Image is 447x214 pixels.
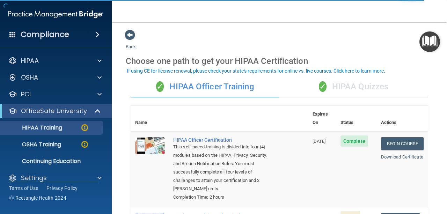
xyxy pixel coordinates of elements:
a: OfficeSafe University [8,107,101,115]
p: OSHA Training [5,141,61,148]
p: Continuing Education [5,158,100,165]
div: HIPAA Officer Training [131,76,279,97]
a: OSHA [8,73,102,82]
p: OfficeSafe University [21,107,87,115]
span: ✓ [156,81,164,92]
div: This self-paced training is divided into four (4) modules based on the HIPAA, Privacy, Security, ... [173,143,273,193]
span: [DATE] [313,139,326,144]
h4: Compliance [21,30,69,39]
p: Settings [21,174,47,182]
div: Choose one path to get your HIPAA Certification [126,51,433,71]
a: Privacy Policy [46,185,78,192]
span: ✓ [319,81,327,92]
p: PCI [21,90,31,98]
a: Settings [8,174,102,182]
a: Back [126,36,136,49]
a: Terms of Use [9,185,38,192]
a: Download Certificate [381,154,423,160]
span: Complete [340,135,368,147]
p: OSHA [21,73,38,82]
img: PMB logo [8,7,103,21]
div: If using CE for license renewal, please check your state's requirements for online vs. live cours... [127,68,385,73]
a: HIPAA [8,57,102,65]
a: HIPAA Officer Certification [173,137,273,143]
button: If using CE for license renewal, please check your state's requirements for online vs. live cours... [126,67,386,74]
img: warning-circle.0cc9ac19.png [80,123,89,132]
a: PCI [8,90,102,98]
button: Open Resource Center [419,31,440,52]
img: warning-circle.0cc9ac19.png [80,140,89,149]
th: Status [336,106,377,131]
div: HIPAA Quizzes [279,76,428,97]
a: Begin Course [381,137,424,150]
p: HIPAA Training [5,124,62,131]
th: Name [131,106,169,131]
th: Actions [377,106,428,131]
th: Expires On [308,106,336,131]
iframe: Drift Widget Chat Controller [326,164,439,192]
span: Ⓒ Rectangle Health 2024 [9,194,66,201]
p: HIPAA [21,57,39,65]
div: Completion Time: 2 hours [173,193,273,201]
